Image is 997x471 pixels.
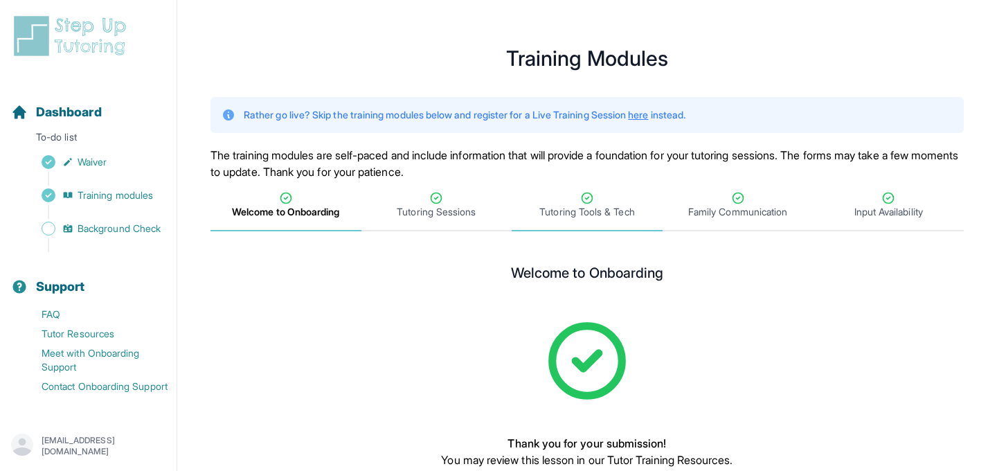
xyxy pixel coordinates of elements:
[11,219,177,238] a: Background Check
[210,180,964,231] nav: Tabs
[688,205,787,219] span: Family Communication
[36,103,102,122] span: Dashboard
[6,80,171,127] button: Dashboard
[11,377,177,396] a: Contact Onboarding Support
[244,108,685,122] p: Rather go live? Skip the training modules below and register for a Live Training Session instead.
[397,205,476,219] span: Tutoring Sessions
[11,324,177,344] a: Tutor Resources
[11,186,177,205] a: Training modules
[11,103,102,122] a: Dashboard
[6,130,171,150] p: To-do list
[511,265,663,287] h2: Welcome to Onboarding
[6,255,171,302] button: Support
[441,452,733,468] p: You may review this lesson in our Tutor Training Resources.
[210,50,964,66] h1: Training Modules
[11,14,134,58] img: logo
[78,222,161,235] span: Background Check
[210,147,964,180] p: The training modules are self-paced and include information that will provide a foundation for yo...
[11,305,177,324] a: FAQ
[78,188,153,202] span: Training modules
[36,277,85,296] span: Support
[232,205,339,219] span: Welcome to Onboarding
[11,344,177,377] a: Meet with Onboarding Support
[441,435,733,452] p: Thank you for your submission!
[42,435,165,457] p: [EMAIL_ADDRESS][DOMAIN_NAME]
[11,152,177,172] a: Waiver
[539,205,634,219] span: Tutoring Tools & Tech
[628,109,648,121] a: here
[78,155,107,169] span: Waiver
[854,205,923,219] span: Input Availability
[11,434,165,459] button: [EMAIL_ADDRESS][DOMAIN_NAME]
